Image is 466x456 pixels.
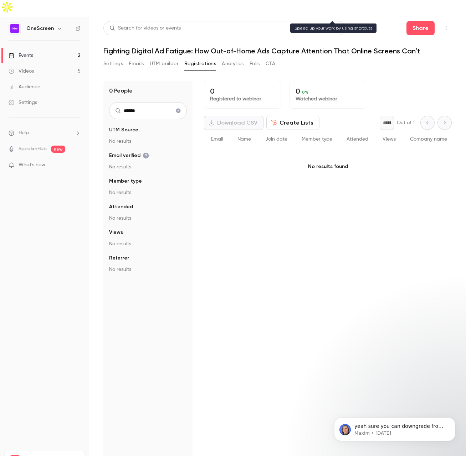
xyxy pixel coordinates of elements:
[109,25,181,32] div: Search for videos or events
[296,87,360,95] p: 0
[109,87,133,95] h1: 0 People
[211,137,223,142] span: Email
[9,83,40,90] div: Audience
[9,52,33,59] div: Events
[9,129,81,137] li: help-dropdown-opener
[103,47,452,55] h1: Fighting Digital Ad Fatigue: How Out-of-Home Ads Capture Attention That Online Screens Can’t
[109,163,187,171] p: No results
[410,137,447,142] span: Company name
[266,116,319,130] button: Create Lists
[9,68,34,75] div: Videos
[109,215,187,222] p: No results
[210,87,275,95] p: 0
[109,138,187,145] p: No results
[347,137,368,142] span: Attended
[250,58,260,69] button: Polls
[383,137,396,142] span: Views
[109,229,123,236] span: Views
[173,105,184,116] button: Clear search
[26,25,54,32] h6: OneScreen
[19,129,29,137] span: Help
[103,58,123,69] button: Settings
[19,145,47,153] a: SpeakerHub
[109,189,187,196] p: No results
[9,99,37,106] div: Settings
[109,255,129,262] span: Referrer
[19,161,45,169] span: What's new
[204,149,452,184] p: No results found
[72,162,81,168] iframe: Noticeable Trigger
[150,58,179,69] button: UTM builder
[406,21,435,35] button: Share
[184,58,216,69] button: Registrations
[266,58,275,69] button: CTA
[109,266,187,273] p: No results
[109,203,133,210] span: Attended
[109,240,187,247] p: No results
[109,126,138,133] span: UTM Source
[296,95,360,103] p: Watched webinar
[109,152,149,159] span: Email verified
[302,137,332,142] span: Member type
[210,95,275,103] p: Registered to webinar
[237,137,251,142] span: Name
[9,23,20,34] img: OneScreen
[397,119,415,126] p: Out of 1
[109,178,142,185] span: Member type
[265,137,287,142] span: Join date
[302,90,308,95] span: 0 %
[222,58,244,69] button: Analytics
[323,403,466,452] iframe: Intercom notifications message
[109,126,187,273] section: facet-groups
[129,58,144,69] button: Emails
[51,146,65,153] span: new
